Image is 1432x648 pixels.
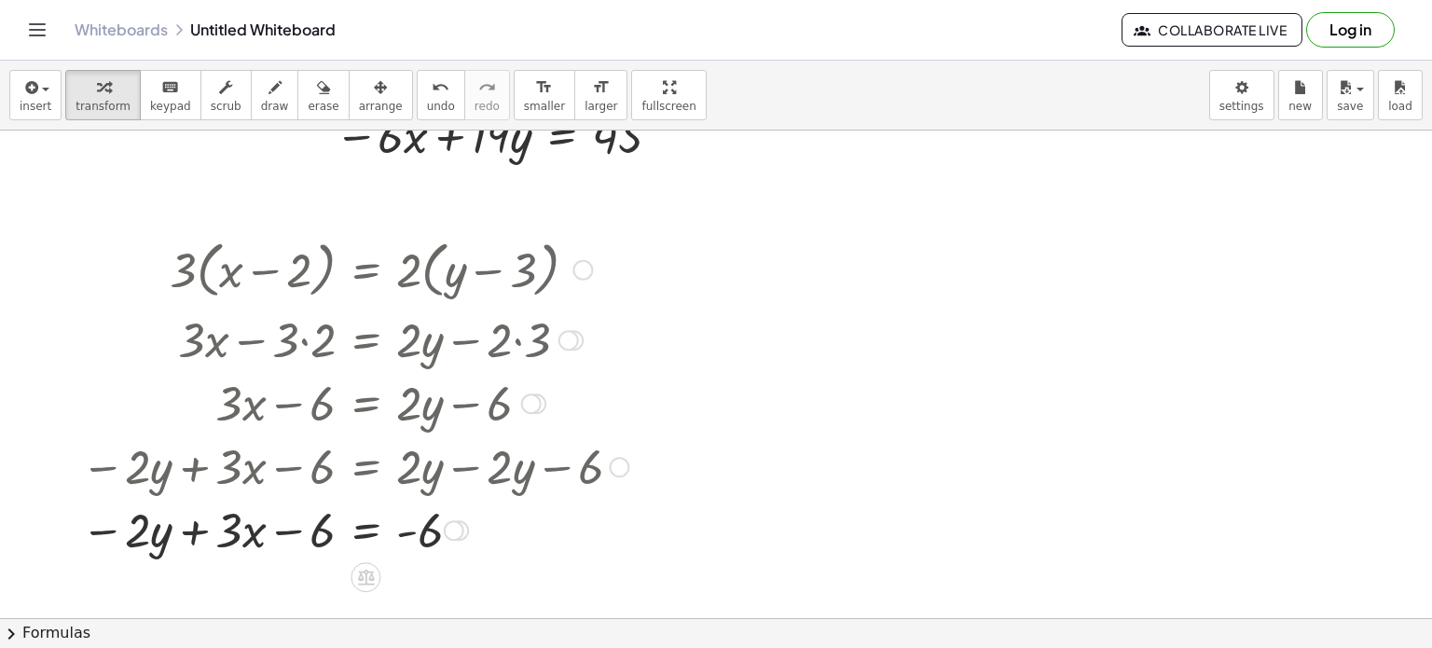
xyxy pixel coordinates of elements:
button: load [1378,70,1423,120]
button: undoundo [417,70,465,120]
button: format_sizesmaller [514,70,575,120]
button: insert [9,70,62,120]
i: format_size [592,76,610,99]
span: save [1337,100,1363,113]
button: redoredo [464,70,510,120]
button: draw [251,70,299,120]
div: Apply the same math to both sides of the equation [351,562,380,592]
button: Collaborate Live [1122,13,1302,47]
i: format_size [535,76,553,99]
span: draw [261,100,289,113]
i: undo [432,76,449,99]
button: keyboardkeypad [140,70,201,120]
button: new [1278,70,1323,120]
span: smaller [524,100,565,113]
span: undo [427,100,455,113]
span: keypad [150,100,191,113]
span: settings [1219,100,1264,113]
i: redo [478,76,496,99]
button: settings [1209,70,1274,120]
button: format_sizelarger [574,70,627,120]
button: Log in [1306,12,1395,48]
button: transform [65,70,141,120]
span: load [1388,100,1412,113]
span: fullscreen [641,100,695,113]
span: scrub [211,100,241,113]
span: Collaborate Live [1137,21,1287,38]
span: larger [585,100,617,113]
span: erase [308,100,338,113]
span: insert [20,100,51,113]
span: new [1288,100,1312,113]
button: fullscreen [631,70,706,120]
button: save [1327,70,1374,120]
button: scrub [200,70,252,120]
button: arrange [349,70,413,120]
span: transform [76,100,131,113]
span: redo [475,100,500,113]
button: erase [297,70,349,120]
i: keyboard [161,76,179,99]
span: arrange [359,100,403,113]
a: Whiteboards [75,21,168,39]
button: Toggle navigation [22,15,52,45]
